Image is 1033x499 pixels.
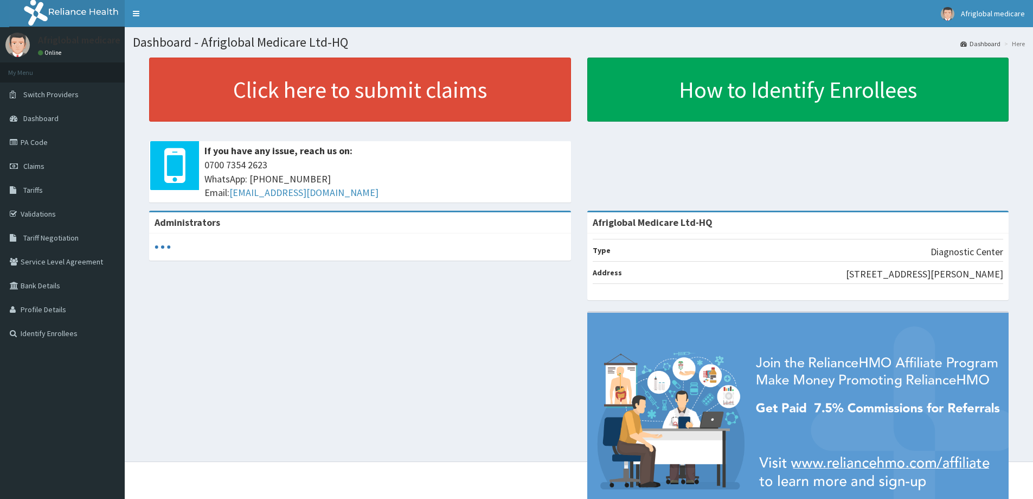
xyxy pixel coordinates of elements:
[204,158,566,200] span: 0700 7354 2623 WhatsApp: [PHONE_NUMBER] Email:
[229,186,378,199] a: [EMAIL_ADDRESS][DOMAIN_NAME]
[931,245,1003,259] p: Diagnostic Center
[23,185,43,195] span: Tariffs
[38,35,120,45] p: Afriglobal medicare
[38,49,64,56] a: Online
[587,58,1009,122] a: How to Identify Enrollees
[23,161,44,171] span: Claims
[941,7,954,21] img: User Image
[133,35,1025,49] h1: Dashboard - Afriglobal Medicare Ltd-HQ
[846,267,1003,281] p: [STREET_ADDRESS][PERSON_NAME]
[23,113,59,123] span: Dashboard
[593,216,713,229] strong: Afriglobal Medicare Ltd-HQ
[23,233,79,243] span: Tariff Negotiation
[961,9,1025,18] span: Afriglobal medicare
[593,268,622,277] b: Address
[1002,39,1025,48] li: Here
[5,33,30,57] img: User Image
[593,245,611,255] b: Type
[155,239,171,255] svg: audio-loading
[960,39,1000,48] a: Dashboard
[23,90,79,99] span: Switch Providers
[204,144,352,157] b: If you have any issue, reach us on:
[149,58,571,122] a: Click here to submit claims
[155,216,220,229] b: Administrators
